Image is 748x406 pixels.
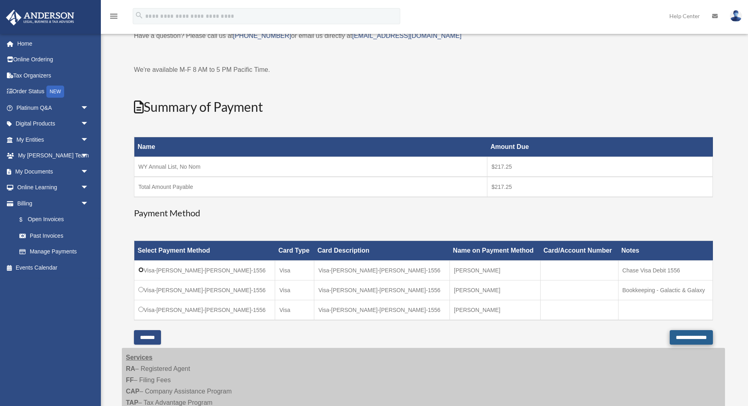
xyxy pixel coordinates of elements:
[11,211,93,228] a: $Open Invoices
[126,365,135,372] strong: RA
[275,241,314,261] th: Card Type
[618,241,712,261] th: Notes
[11,228,97,244] a: Past Invoices
[6,67,101,84] a: Tax Organizers
[134,207,713,220] h3: Payment Method
[314,261,450,280] td: Visa-[PERSON_NAME]-[PERSON_NAME]-1556
[6,132,101,148] a: My Entitiesarrow_drop_down
[126,354,153,361] strong: Services
[126,388,140,395] strong: CAP
[540,241,618,261] th: Card/Account Number
[450,261,540,280] td: [PERSON_NAME]
[6,260,101,276] a: Events Calendar
[314,300,450,320] td: Visa-[PERSON_NAME]-[PERSON_NAME]-1556
[618,280,712,300] td: Bookkeeping - Galactic & Galaxy
[618,261,712,280] td: Chase Visa Debit 1556
[135,11,144,20] i: search
[6,84,101,100] a: Order StatusNEW
[6,148,101,164] a: My [PERSON_NAME] Teamarrow_drop_down
[134,64,713,75] p: We're available M-F 8 AM to 5 PM Pacific Time.
[81,180,97,196] span: arrow_drop_down
[450,300,540,320] td: [PERSON_NAME]
[352,32,462,39] a: [EMAIL_ADDRESS][DOMAIN_NAME]
[233,32,291,39] a: [PHONE_NUMBER]
[81,148,97,164] span: arrow_drop_down
[134,280,275,300] td: Visa-[PERSON_NAME]-[PERSON_NAME]-1556
[81,195,97,212] span: arrow_drop_down
[11,244,97,260] a: Manage Payments
[450,241,540,261] th: Name on Payment Method
[134,137,487,157] th: Name
[6,52,101,68] a: Online Ordering
[487,137,713,157] th: Amount Due
[46,86,64,98] div: NEW
[134,177,487,197] td: Total Amount Payable
[487,157,713,177] td: $217.25
[275,261,314,280] td: Visa
[6,195,97,211] a: Billingarrow_drop_down
[4,10,77,25] img: Anderson Advisors Platinum Portal
[81,116,97,132] span: arrow_drop_down
[126,377,134,383] strong: FF
[314,241,450,261] th: Card Description
[6,116,101,132] a: Digital Productsarrow_drop_down
[6,163,101,180] a: My Documentsarrow_drop_down
[134,261,275,280] td: Visa-[PERSON_NAME]-[PERSON_NAME]-1556
[450,280,540,300] td: [PERSON_NAME]
[24,215,28,225] span: $
[275,280,314,300] td: Visa
[109,11,119,21] i: menu
[730,10,742,22] img: User Pic
[81,132,97,148] span: arrow_drop_down
[81,100,97,116] span: arrow_drop_down
[134,241,275,261] th: Select Payment Method
[134,30,713,42] p: Have a question? Please call us at or email us directly at
[134,98,713,116] h2: Summary of Payment
[6,180,101,196] a: Online Learningarrow_drop_down
[314,280,450,300] td: Visa-[PERSON_NAME]-[PERSON_NAME]-1556
[275,300,314,320] td: Visa
[134,300,275,320] td: Visa-[PERSON_NAME]-[PERSON_NAME]-1556
[109,14,119,21] a: menu
[6,100,101,116] a: Platinum Q&Aarrow_drop_down
[126,399,138,406] strong: TAP
[6,36,101,52] a: Home
[134,157,487,177] td: WY Annual List, No Nom
[81,163,97,180] span: arrow_drop_down
[487,177,713,197] td: $217.25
